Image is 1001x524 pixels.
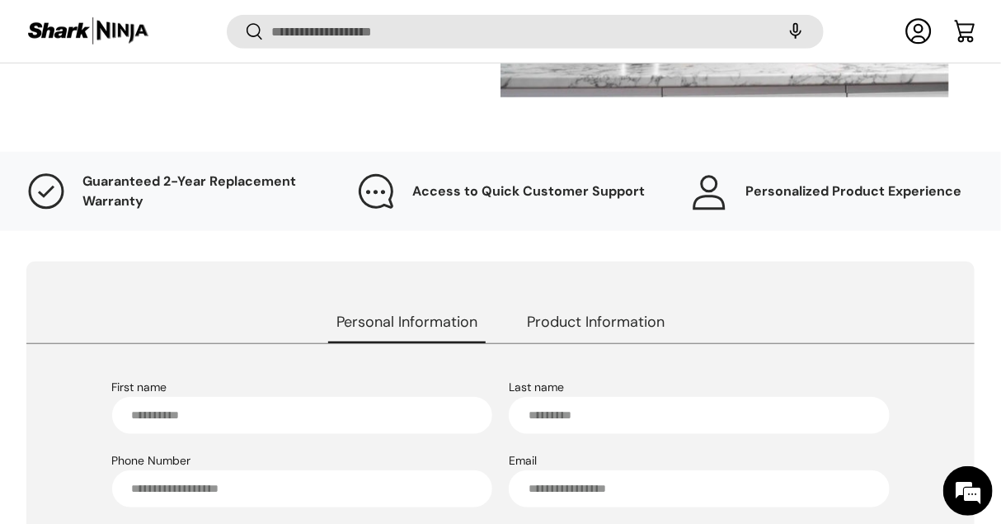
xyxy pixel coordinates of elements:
[8,349,314,407] textarea: Type your message and hit 'Enter'
[509,453,537,471] label: Email
[519,303,673,343] span: Product Information
[412,182,645,201] p: ​
[328,303,486,343] span: Personal Information
[112,380,167,398] label: First name
[412,182,645,200] strong: Access to Quick Customer Support
[769,13,822,50] speech-search-button: Search by voice
[82,172,296,210] strong: Guaranteed 2-Year Replacement Warranty
[112,453,191,471] label: Phone Number
[86,92,277,114] div: Chat with us now
[745,182,961,200] strong: Personalized Product Experience
[96,157,228,323] span: We're online!
[509,380,564,398] label: Last name
[26,15,150,47] img: Shark Ninja Philippines
[270,8,310,48] div: Minimize live chat window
